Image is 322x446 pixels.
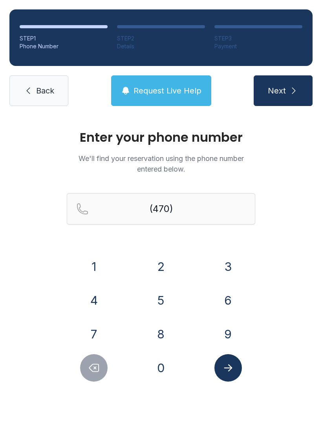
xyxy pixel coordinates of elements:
span: Back [36,85,54,96]
div: Payment [214,42,302,50]
button: 8 [147,320,175,348]
button: 4 [80,287,108,314]
button: Delete number [80,354,108,382]
div: STEP 1 [20,35,108,42]
button: 0 [147,354,175,382]
button: 5 [147,287,175,314]
div: Phone Number [20,42,108,50]
input: Reservation phone number [67,193,255,225]
button: 3 [214,253,242,280]
div: STEP 2 [117,35,205,42]
button: 9 [214,320,242,348]
button: Submit lookup form [214,354,242,382]
button: 1 [80,253,108,280]
div: Details [117,42,205,50]
span: Request Live Help [134,85,201,96]
button: 7 [80,320,108,348]
span: Next [268,85,286,96]
button: 6 [214,287,242,314]
div: STEP 3 [214,35,302,42]
button: 2 [147,253,175,280]
p: We'll find your reservation using the phone number entered below. [67,153,255,174]
h1: Enter your phone number [67,131,255,144]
